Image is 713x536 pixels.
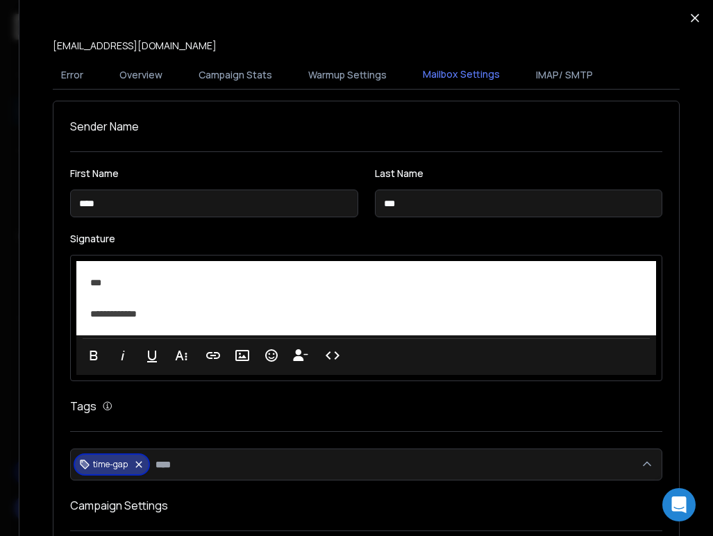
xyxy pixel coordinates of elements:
button: Insert Unsubscribe Link [287,342,314,369]
button: IMAP/ SMTP [528,60,601,90]
label: First Name [70,169,358,178]
button: Campaign Stats [190,60,280,90]
label: Signature [70,234,662,244]
button: Overview [111,60,171,90]
h1: Tags [70,398,97,414]
label: Last Name [375,169,663,178]
button: Code View [319,342,346,369]
button: Insert Link (⌘K) [200,342,226,369]
p: time-gap [93,459,128,470]
button: Insert Image (⌘P) [229,342,255,369]
button: Error [53,60,92,90]
h1: Campaign Settings [70,497,662,514]
button: Bold (⌘B) [81,342,107,369]
div: Open Intercom Messenger [662,488,696,521]
button: Underline (⌘U) [139,342,165,369]
button: Emoticons [258,342,285,369]
p: [EMAIL_ADDRESS][DOMAIN_NAME] [53,39,217,53]
button: Italic (⌘I) [110,342,136,369]
button: Warmup Settings [300,60,395,90]
button: Mailbox Settings [414,59,508,91]
button: More Text [168,342,194,369]
h1: Sender Name [70,118,662,135]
